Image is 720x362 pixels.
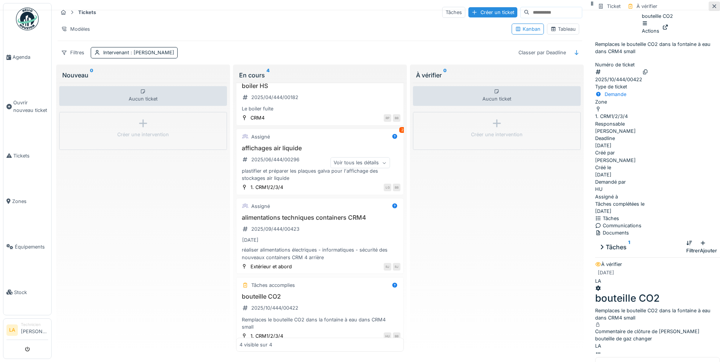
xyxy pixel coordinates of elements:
[251,114,265,121] div: CRM4
[239,82,400,90] h3: boiler HS
[117,131,169,138] div: Créer une intervention
[3,80,51,133] a: Ouvrir nouveau ticket
[6,324,18,336] li: LA
[16,8,39,30] img: Badge_color-CXgf-gQk.svg
[686,240,700,254] div: Filtrer
[239,105,400,112] div: Le boiler fuite
[3,224,51,269] a: Équipements
[239,246,400,261] div: réaliser alimentations électriques - informatiques - sécurité des nouveaux containers CRM 4 arrière
[595,261,720,268] div: À vérifier
[442,7,465,18] div: Tâches
[21,322,48,327] div: Technicien
[13,152,48,159] span: Tickets
[595,149,720,164] div: [PERSON_NAME]
[595,98,720,105] div: Zone
[471,131,523,138] div: Créer une intervention
[595,307,720,321] div: Remplaces le bouteille CO2 dans la fontaine à eau dans CRM4 small
[62,71,224,80] div: Nouveau
[595,208,611,215] div: [DATE]
[239,167,400,182] div: plastifier et préparer les plaques galva pour l'affichage des stockages air liquide
[595,120,720,135] div: [PERSON_NAME]
[14,289,48,296] span: Stock
[595,171,611,178] div: [DATE]
[550,25,576,33] div: Tableau
[700,240,717,254] div: Ajouter
[239,293,400,300] h3: bouteille CO2
[595,193,720,200] div: Assigné à
[251,282,295,289] div: Tâches accomplies
[598,242,686,252] div: Tâches
[595,61,720,68] div: Numéro de ticket
[251,133,270,140] div: Assigné
[90,71,93,80] sup: 0
[13,54,48,61] span: Agenda
[384,332,391,340] div: HU
[468,7,517,17] div: Créer un ticket
[595,113,628,120] div: 1. CRM1/2/3/4
[595,164,720,171] div: Créé le
[595,135,720,142] div: Deadline
[399,127,405,133] div: 2
[595,186,603,193] div: HU
[251,184,283,191] div: 1. CRM1/2/3/4
[595,328,720,335] div: Commentaire de clôture de [PERSON_NAME]
[595,83,720,90] div: Type de ticket
[515,25,540,33] div: Kanban
[595,229,720,236] div: Documents
[598,269,614,276] div: [DATE]
[251,156,299,163] div: 2025/06/444/00296
[58,47,88,58] div: Filtres
[393,263,400,271] div: RJ
[239,316,400,331] div: Remplaces le bouteille CO2 dans la fontaine à eau dans CRM4 small
[595,120,720,127] div: Responsable
[3,133,51,178] a: Tickets
[3,269,51,315] a: Stock
[595,215,720,222] div: Tâches
[605,91,626,98] div: Demande
[642,13,673,35] div: bouteille CO2
[251,332,283,340] div: 1. CRM1/2/3/4
[595,200,720,208] div: Tâches complétées le
[239,341,272,348] div: 4 visible sur 4
[595,149,720,156] div: Créé par
[21,322,48,338] li: [PERSON_NAME]
[251,304,298,312] div: 2025/10/444/00422
[595,292,720,304] h3: bouteille CO2
[242,236,258,244] div: [DATE]
[239,214,400,221] h3: alimentations techniques containers CRM4
[103,49,174,56] div: Intervenant
[59,86,227,106] div: Aucun ticket
[75,9,99,16] strong: Tickets
[13,99,48,113] span: Ouvrir nouveau ticket
[251,203,270,210] div: Assigné
[642,20,659,34] div: Actions
[251,263,292,270] div: Extérieur et abord
[6,322,48,340] a: LA Technicien[PERSON_NAME]
[15,243,48,250] span: Équipements
[595,142,611,149] div: [DATE]
[58,24,93,35] div: Modèles
[384,263,391,271] div: RJ
[384,184,391,191] div: LG
[443,71,447,80] sup: 0
[384,114,391,122] div: RP
[330,157,390,168] div: Voir tous les détails
[239,145,400,152] h3: affichages air liquide
[3,178,51,224] a: Zones
[595,76,642,83] div: 2025/10/444/00422
[251,225,299,233] div: 2025/09/444/00423
[595,342,601,349] div: LA
[416,71,578,80] div: À vérifier
[595,41,720,55] p: Remplaces le bouteille CO2 dans la fontaine à eau dans CRM4 small
[595,335,720,342] div: bouteille de gaz changer
[595,222,720,229] div: Communications
[393,184,400,191] div: BB
[129,50,174,55] span: : [PERSON_NAME]
[607,3,621,10] div: Ticket
[515,47,569,58] div: Classer par Deadline
[393,114,400,122] div: BB
[239,71,401,80] div: En cours
[251,94,298,101] div: 2025/04/444/00182
[393,332,400,340] div: BB
[266,71,269,80] sup: 4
